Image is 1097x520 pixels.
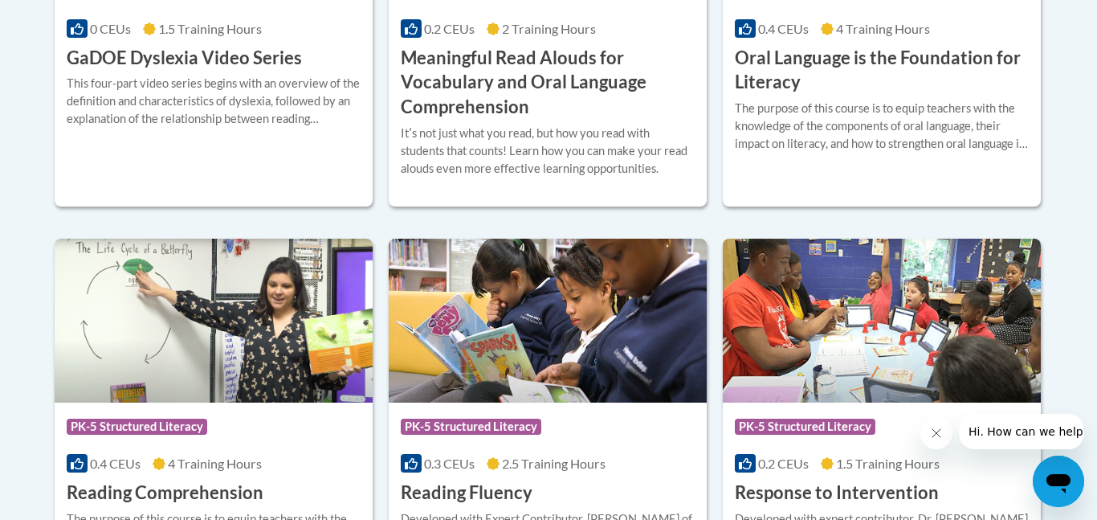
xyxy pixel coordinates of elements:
h3: GaDOE Dyslexia Video Series [67,46,302,71]
div: The purpose of this course is to equip teachers with the knowledge of the components of oral lang... [735,100,1029,153]
h3: Oral Language is the Foundation for Literacy [735,46,1029,96]
img: Course Logo [723,239,1041,403]
span: 0.4 CEUs [758,21,809,36]
span: 0 CEUs [90,21,131,36]
span: PK-5 Structured Literacy [735,419,875,435]
span: 0.3 CEUs [424,456,475,471]
iframe: Button to launch messaging window [1033,456,1084,507]
span: 1.5 Training Hours [836,456,940,471]
h3: Response to Intervention [735,481,939,506]
span: 0.4 CEUs [90,456,141,471]
span: 1.5 Training Hours [158,21,262,36]
div: This four-part video series begins with an overview of the definition and characteristics of dysl... [67,75,361,128]
span: 4 Training Hours [168,456,262,471]
span: 2.5 Training Hours [502,456,606,471]
img: Course Logo [55,239,373,403]
span: PK-5 Structured Literacy [401,419,541,435]
img: Course Logo [389,239,707,403]
iframe: Close message [920,417,952,449]
h3: Meaningful Read Alouds for Vocabulary and Oral Language Comprehension [401,46,695,120]
span: 0.2 CEUs [424,21,475,36]
h3: Reading Comprehension [67,481,263,506]
iframe: Message from company [959,414,1084,449]
div: Itʹs not just what you read, but how you read with students that counts! Learn how you can make y... [401,125,695,178]
h3: Reading Fluency [401,481,532,506]
span: 2 Training Hours [502,21,596,36]
span: 0.2 CEUs [758,456,809,471]
span: 4 Training Hours [836,21,930,36]
span: Hi. How can we help? [10,11,130,24]
span: PK-5 Structured Literacy [67,419,207,435]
